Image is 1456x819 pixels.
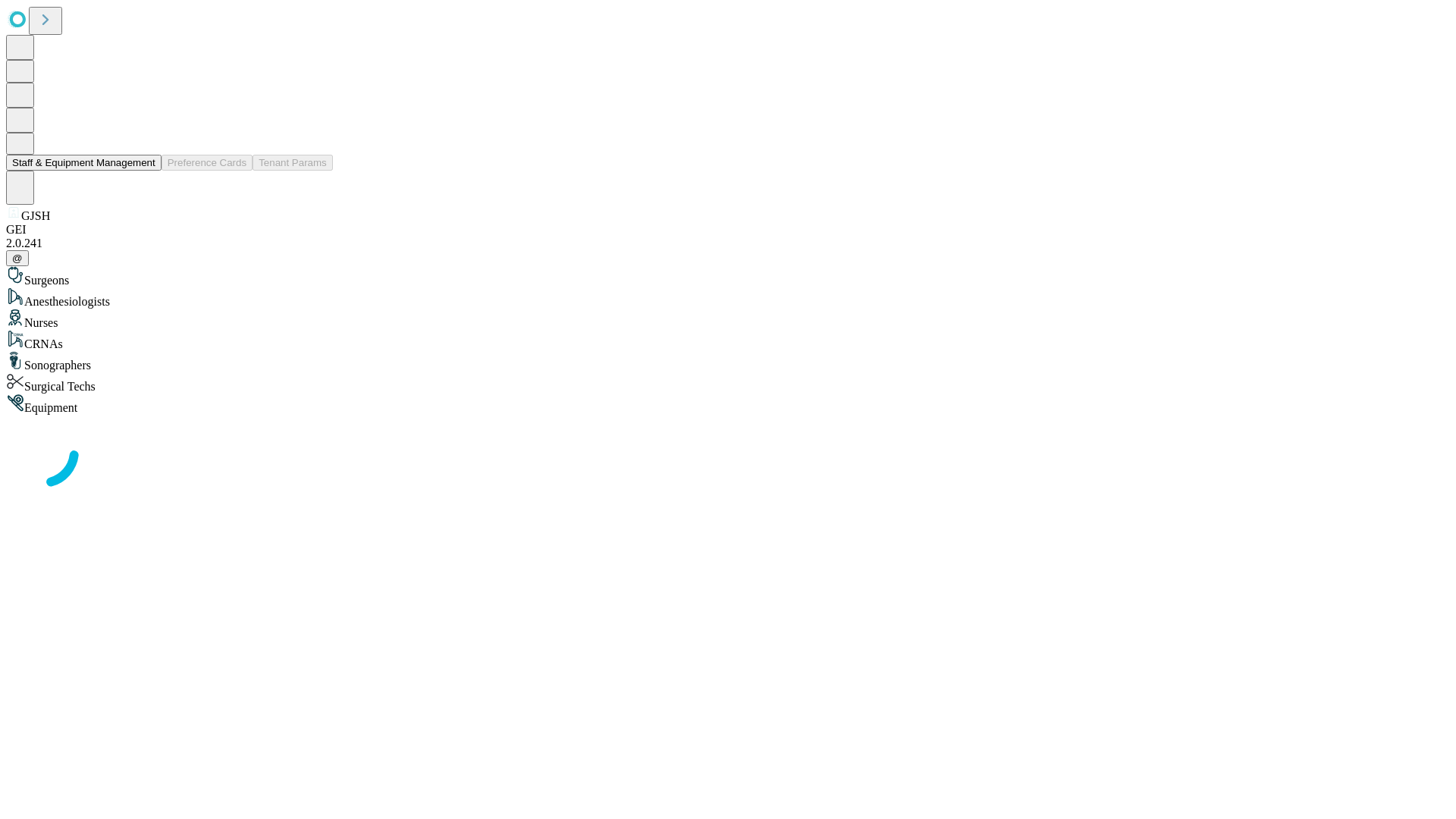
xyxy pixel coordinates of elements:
[6,237,1450,250] div: 2.0.241
[162,155,253,171] button: Preference Cards
[6,266,1450,287] div: Surgeons
[6,394,1450,415] div: Equipment
[12,253,23,264] span: @
[6,287,1450,309] div: Anesthesiologists
[253,155,333,171] button: Tenant Params
[6,223,1450,237] div: GEI
[6,250,29,266] button: @
[6,372,1450,394] div: Surgical Techs
[6,330,1450,351] div: CRNAs
[6,309,1450,330] div: Nurses
[6,155,162,171] button: Staff & Equipment Management
[6,351,1450,372] div: Sonographers
[21,209,50,222] span: GJSH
